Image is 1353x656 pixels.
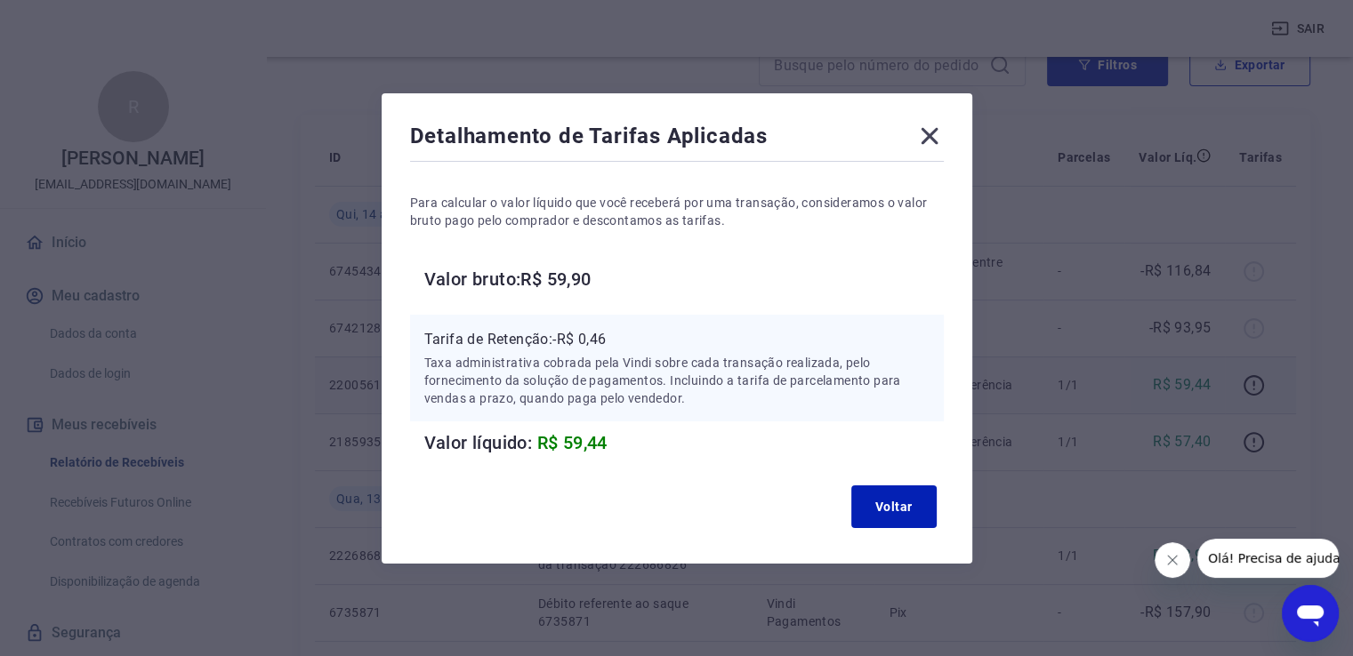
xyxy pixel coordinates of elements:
p: Taxa administrativa cobrada pela Vindi sobre cada transação realizada, pelo fornecimento da soluç... [424,354,930,407]
iframe: Fechar mensagem [1155,542,1190,578]
button: Voltar [851,485,937,528]
p: Tarifa de Retenção: -R$ 0,46 [424,329,930,350]
span: R$ 59,44 [537,432,608,453]
iframe: Botão para abrir a janela de mensagens [1282,585,1339,642]
h6: Valor líquido: [424,428,944,457]
h6: Valor bruto: R$ 59,90 [424,265,944,293]
span: Olá! Precisa de ajuda? [11,12,149,27]
div: Detalhamento de Tarifas Aplicadas [410,122,944,157]
p: Para calcular o valor líquido que você receberá por uma transação, consideramos o valor bruto pag... [410,194,944,229]
iframe: Mensagem da empresa [1197,539,1339,578]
